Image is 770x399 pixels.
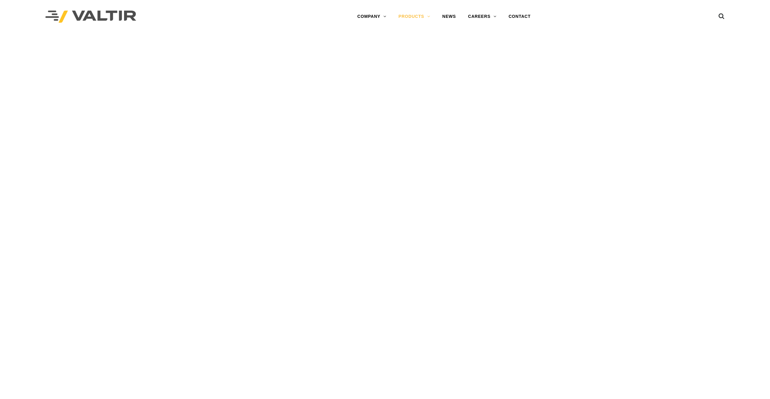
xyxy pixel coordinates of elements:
[462,11,503,23] a: CAREERS
[351,11,392,23] a: COMPANY
[45,11,136,23] img: Valtir
[392,11,436,23] a: PRODUCTS
[503,11,537,23] a: CONTACT
[436,11,462,23] a: NEWS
